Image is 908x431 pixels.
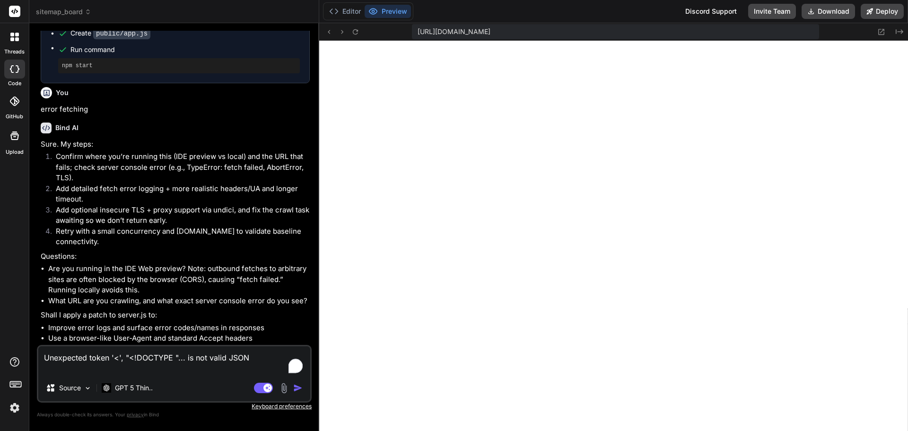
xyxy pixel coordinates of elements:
[41,139,310,150] p: Sure. My steps:
[293,383,303,393] img: icon
[41,310,310,321] p: Shall I apply a patch to server.js to:
[102,383,111,392] img: GPT 5 Thinking High
[127,412,144,417] span: privacy
[279,383,289,394] img: attachment
[6,148,24,156] label: Upload
[56,88,69,97] h6: You
[48,151,310,184] li: Confirm where you’re running this (IDE preview vs local) and the URL that fails; check server con...
[325,5,365,18] button: Editor
[37,403,312,410] p: Keyboard preferences
[84,384,92,392] img: Pick Models
[48,296,310,307] li: What URL are you crawling, and what exact server console error do you see?
[418,27,490,36] span: [URL][DOMAIN_NAME]
[802,4,855,19] button: Download
[48,205,310,226] li: Add optional insecure TLS + proxy support via undici, and fix the crawl task awaiting so we don’t...
[36,7,91,17] span: sitemap_board
[70,28,150,38] div: Create
[93,28,150,39] code: public/app.js
[7,400,23,416] img: settings
[365,5,411,18] button: Preview
[70,45,300,54] span: Run command
[41,104,310,115] p: error fetching
[8,79,21,88] label: code
[55,123,79,132] h6: Bind AI
[48,323,310,334] li: Improve error logs and surface error codes/names in responses
[115,383,153,393] p: GPT 5 Thin..
[6,113,23,121] label: GitHub
[62,62,296,70] pre: npm start
[748,4,796,19] button: Invite Team
[59,383,81,393] p: Source
[48,333,310,344] li: Use a browser-like User-Agent and standard Accept headers
[48,226,310,247] li: Retry with a small concurrency and [DOMAIN_NAME] to validate baseline connectivity.
[319,41,908,431] iframe: Preview
[861,4,904,19] button: Deploy
[41,251,310,262] p: Questions:
[37,410,312,419] p: Always double-check its answers. Your in Bind
[48,344,310,355] li: Increase timeout to 30s
[48,264,310,296] li: Are you running in the IDE Web preview? Note: outbound fetches to arbitrary sites are often block...
[4,48,25,56] label: threads
[680,4,742,19] div: Discord Support
[38,346,310,375] textarea: To enrich screen reader interactions, please activate Accessibility in Grammarly extension settings
[48,184,310,205] li: Add detailed fetch error logging + more realistic headers/UA and longer timeout.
